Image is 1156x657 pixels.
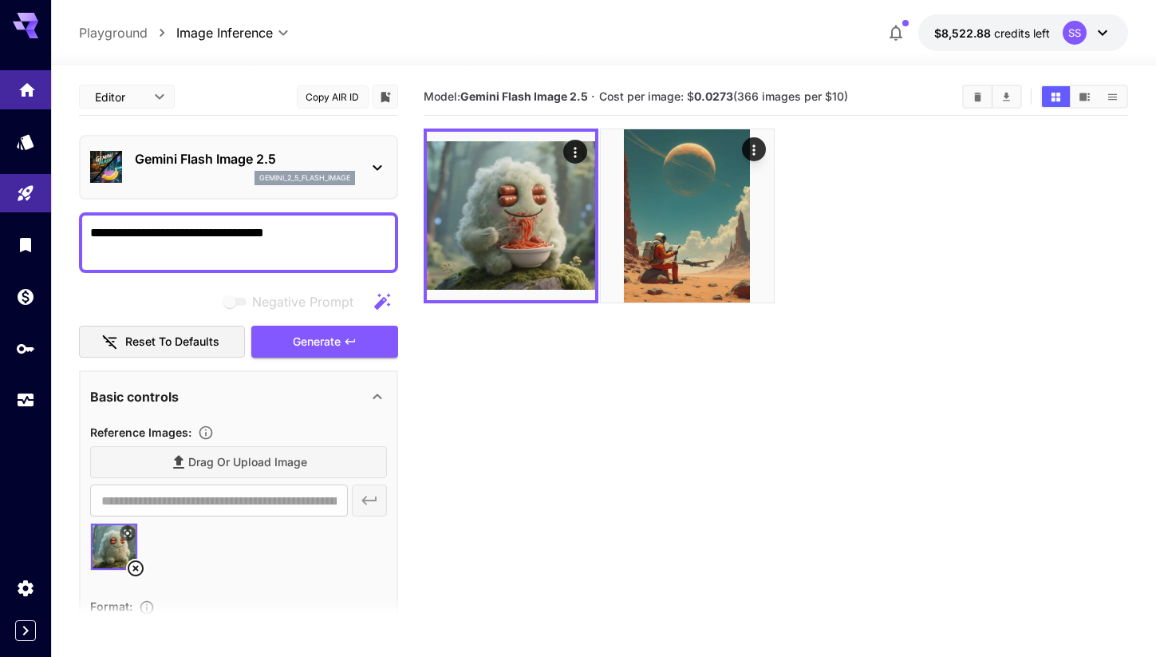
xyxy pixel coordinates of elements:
[95,89,144,105] span: Editor
[424,89,588,103] span: Model:
[601,129,774,303] img: Z
[1040,85,1128,109] div: Show images in grid viewShow images in video viewShow images in list view
[934,26,994,40] span: $8,522.88
[251,326,398,358] button: Generate
[16,184,35,204] div: Playground
[378,87,393,106] button: Add to library
[16,338,35,358] div: API Keys
[742,137,766,161] div: Actions
[79,23,176,42] nav: breadcrumb
[1042,86,1070,107] button: Show images in grid view
[135,149,355,168] p: Gemini Flash Image 2.5
[90,387,179,406] p: Basic controls
[1099,86,1126,107] button: Show images in list view
[176,23,273,42] span: Image Inference
[15,620,36,641] button: Expand sidebar
[16,235,35,255] div: Library
[90,143,387,192] div: Gemini Flash Image 2.5gemini_2_5_flash_image
[79,326,245,358] button: Reset to defaults
[934,25,1050,42] div: $8,522.87891
[16,390,35,410] div: Usage
[1071,86,1099,107] button: Show images in video view
[293,332,341,352] span: Generate
[694,89,733,103] b: 0.0273
[90,378,387,416] div: Basic controls
[460,89,588,103] b: Gemini Flash Image 2.5
[18,75,37,95] div: Home
[191,425,220,441] button: Upload a reference image to guide the result. This is needed for Image-to-Image or Inpainting. Su...
[599,89,848,103] span: Cost per image: $ (366 images per $10)
[16,287,35,307] div: Wallet
[252,292,353,311] span: Negative Prompt
[220,291,366,311] span: Negative prompts are not compatible with the selected model.
[297,85,369,109] button: Copy AIR ID
[259,172,350,184] p: gemini_2_5_flash_image
[427,132,595,300] img: 9k=
[962,85,1022,109] div: Clear ImagesDownload All
[591,87,595,106] p: ·
[994,26,1050,40] span: credits left
[1063,21,1087,45] div: SS
[16,578,35,598] div: Settings
[79,23,148,42] a: Playground
[992,86,1020,107] button: Download All
[562,140,586,164] div: Actions
[964,86,992,107] button: Clear Images
[918,14,1128,51] button: $8,522.87891SS
[90,425,191,439] span: Reference Images :
[16,127,35,147] div: Models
